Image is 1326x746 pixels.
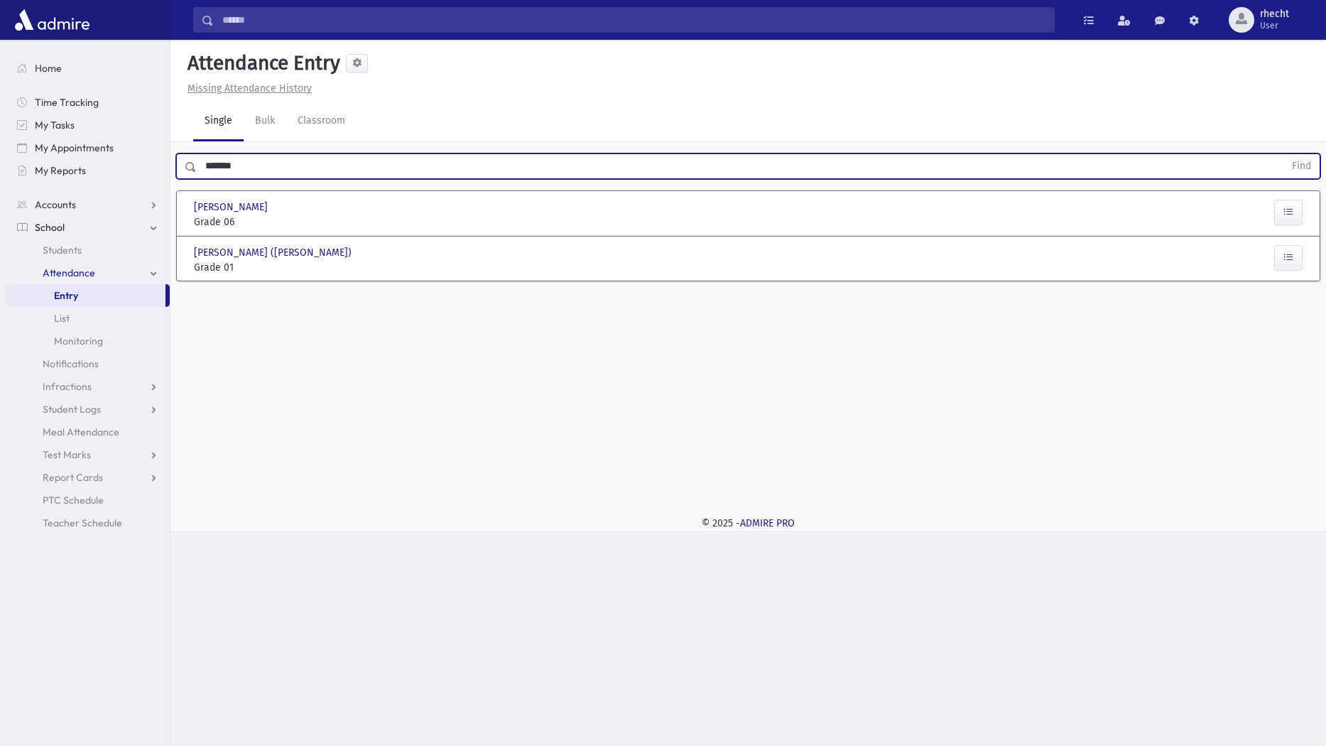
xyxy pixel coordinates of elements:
[43,403,101,416] span: Student Logs
[193,102,244,141] a: Single
[6,330,170,352] a: Monitoring
[214,7,1054,33] input: Search
[43,517,122,529] span: Teacher Schedule
[43,380,92,393] span: Infractions
[6,114,170,136] a: My Tasks
[193,516,1303,531] div: © 2025 -
[194,260,367,275] span: Grade 01
[54,289,78,302] span: Entry
[6,489,170,512] a: PTC Schedule
[11,6,93,34] img: AdmirePro
[6,466,170,489] a: Report Cards
[6,239,170,261] a: Students
[35,62,62,75] span: Home
[35,221,65,234] span: School
[6,375,170,398] a: Infractions
[188,82,312,94] u: Missing Attendance History
[6,193,170,216] a: Accounts
[6,352,170,375] a: Notifications
[43,357,99,370] span: Notifications
[182,51,340,75] h5: Attendance Entry
[35,96,99,109] span: Time Tracking
[35,164,86,177] span: My Reports
[1260,20,1289,31] span: User
[43,426,119,438] span: Meal Attendance
[6,284,165,307] a: Entry
[43,244,82,256] span: Students
[43,471,103,484] span: Report Cards
[35,119,75,131] span: My Tasks
[194,200,271,215] span: [PERSON_NAME]
[6,307,170,330] a: List
[1260,9,1289,20] span: rhecht
[182,82,312,94] a: Missing Attendance History
[6,421,170,443] a: Meal Attendance
[54,335,103,347] span: Monitoring
[6,261,170,284] a: Attendance
[740,517,795,529] a: ADMIRE PRO
[6,398,170,421] a: Student Logs
[244,102,286,141] a: Bulk
[54,312,70,325] span: List
[286,102,357,141] a: Classroom
[43,448,91,461] span: Test Marks
[6,136,170,159] a: My Appointments
[6,159,170,182] a: My Reports
[194,215,367,229] span: Grade 06
[43,494,104,507] span: PTC Schedule
[6,443,170,466] a: Test Marks
[194,245,354,260] span: [PERSON_NAME] ([PERSON_NAME])
[6,512,170,534] a: Teacher Schedule
[35,141,114,154] span: My Appointments
[6,216,170,239] a: School
[6,57,170,80] a: Home
[43,266,95,279] span: Attendance
[35,198,76,211] span: Accounts
[6,91,170,114] a: Time Tracking
[1283,154,1320,178] button: Find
